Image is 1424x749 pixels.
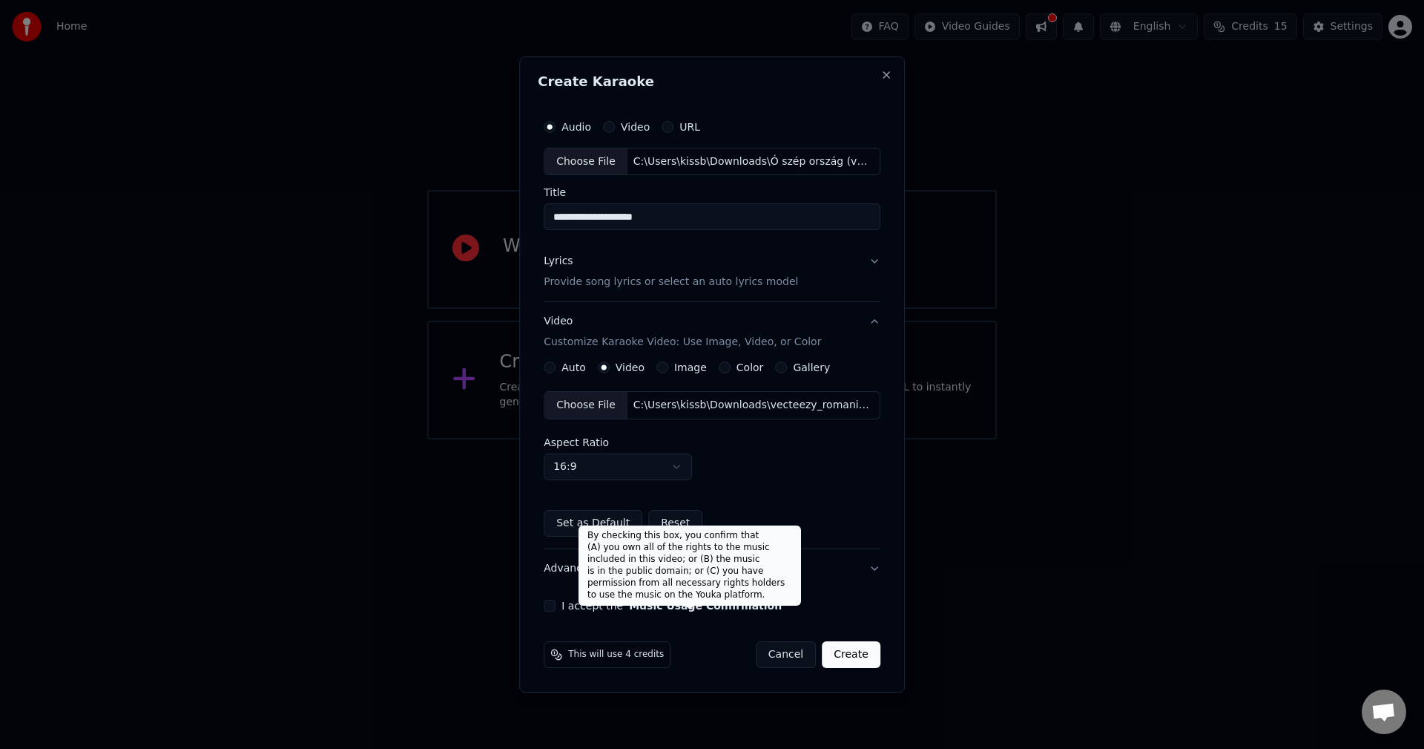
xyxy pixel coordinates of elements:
p: Provide song lyrics or select an auto lyrics model [544,275,798,290]
button: Create [822,641,880,668]
button: I accept the [629,601,782,611]
div: VideoCustomize Karaoke Video: Use Image, Video, or Color [544,362,880,549]
h2: Create Karaoke [538,75,886,88]
div: Lyrics [544,255,573,269]
button: LyricsProvide song lyrics or select an auto lyrics model [544,243,880,302]
label: Video [616,362,645,373]
span: This will use 4 credits [568,649,664,661]
button: Set as Default [544,510,642,537]
label: Gallery [793,362,830,373]
label: Auto [561,362,586,373]
div: Choose File [544,148,627,175]
label: Title [544,188,880,198]
label: URL [679,122,700,132]
button: VideoCustomize Karaoke Video: Use Image, Video, or Color [544,303,880,362]
button: Advanced [544,549,880,588]
div: C:\Users\kissb\Downloads\Ó szép ország (v5)....mp3 [627,154,880,169]
button: Reset [648,510,702,537]
label: Image [674,362,707,373]
label: Audio [561,122,591,132]
label: Aspect Ratio [544,437,880,448]
div: Video [544,315,821,350]
button: Cancel [756,641,816,668]
div: C:\Users\kissb\Downloads\vecteezy_romania-realistic-waving-flag-smooth-seamless-loop-4k-video_997... [627,398,880,413]
label: I accept the [561,601,782,611]
div: By checking this box, you confirm that (A) you own all of the rights to the music included in thi... [578,526,801,606]
p: Customize Karaoke Video: Use Image, Video, or Color [544,335,821,350]
label: Color [736,362,764,373]
label: Video [621,122,650,132]
div: Choose File [544,392,627,419]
